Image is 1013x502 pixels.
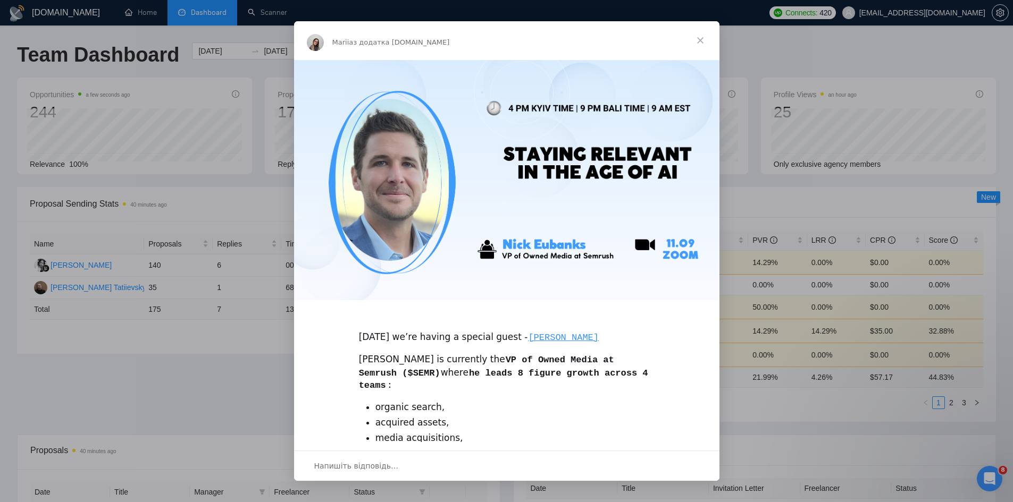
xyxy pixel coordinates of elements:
code: VP of Owned Media at Semrush ($SEMR) [359,354,614,379]
span: з додатка [DOMAIN_NAME] [353,38,449,46]
li: acquired assets, [375,416,655,429]
code: [PERSON_NAME] [528,332,599,343]
li: media acquisitions, [375,432,655,445]
code: he leads 8 figure growth across 4 teams [359,368,648,392]
span: Mariia [332,38,354,46]
span: Напишіть відповідь… [314,459,399,473]
div: Відкрити бесіду й відповісти [294,450,719,481]
span: Закрити [681,21,719,59]
a: [PERSON_NAME] [528,331,599,342]
div: [DATE] we’re having a special guest - [359,318,655,344]
img: Profile image for Mariia [307,34,324,51]
li: organic search, [375,401,655,414]
code: : [387,380,393,391]
div: [PERSON_NAME] is currently the where [359,353,655,392]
